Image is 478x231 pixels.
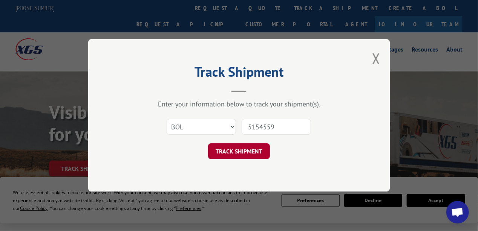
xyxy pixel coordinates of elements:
[126,100,352,109] div: Enter your information below to track your shipment(s).
[242,119,311,135] input: Number(s)
[446,201,469,223] a: Open chat
[208,144,270,160] button: TRACK SHIPMENT
[372,49,380,68] button: Close modal
[126,67,352,81] h2: Track Shipment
